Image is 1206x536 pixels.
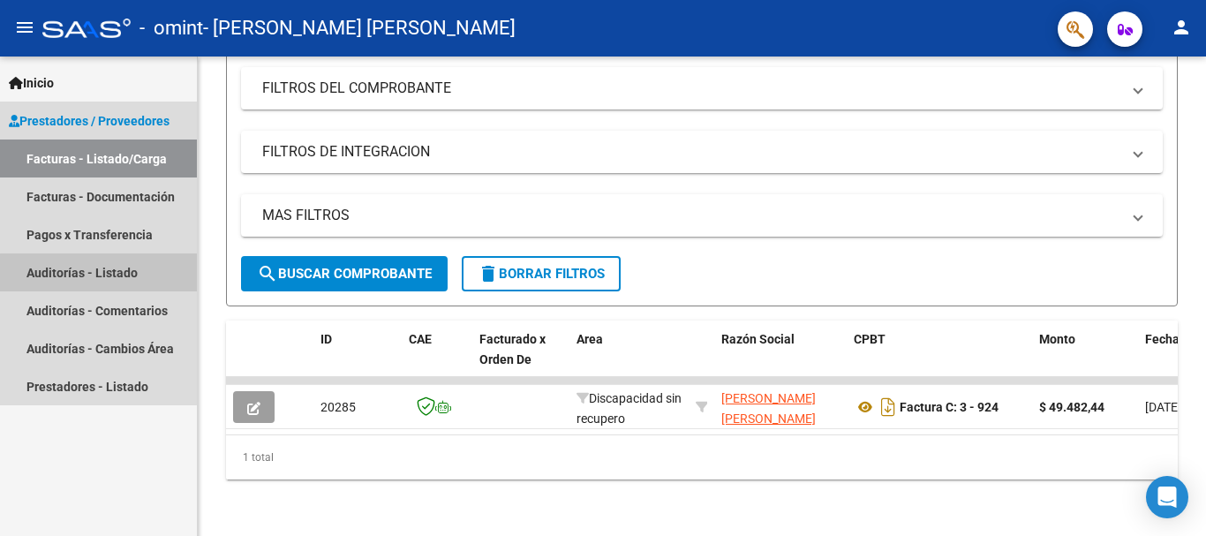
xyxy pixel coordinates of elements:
mat-icon: person [1171,17,1192,38]
strong: Factura C: 3 - 924 [900,400,999,414]
span: - omint [139,9,203,48]
button: Buscar Comprobante [241,256,448,291]
mat-panel-title: FILTROS DE INTEGRACION [262,142,1120,162]
span: Monto [1039,332,1075,346]
datatable-header-cell: CPBT [847,321,1032,398]
span: Area [577,332,603,346]
mat-expansion-panel-header: FILTROS DEL COMPROBANTE [241,67,1163,109]
strong: $ 49.482,44 [1039,400,1104,414]
span: Prestadores / Proveedores [9,111,170,131]
span: Borrar Filtros [478,266,605,282]
datatable-header-cell: Facturado x Orden De [472,321,569,398]
span: [DATE] [1145,400,1181,414]
datatable-header-cell: Razón Social [714,321,847,398]
span: 20285 [320,400,356,414]
mat-icon: search [257,263,278,284]
datatable-header-cell: CAE [402,321,472,398]
span: Inicio [9,73,54,93]
mat-icon: delete [478,263,499,284]
div: 1 total [226,435,1178,479]
span: Discapacidad sin recupero [577,391,682,426]
mat-icon: menu [14,17,35,38]
span: - [PERSON_NAME] [PERSON_NAME] [203,9,516,48]
div: 27206805345 [721,389,840,426]
span: ID [320,332,332,346]
span: Razón Social [721,332,795,346]
i: Descargar documento [877,393,900,421]
span: Buscar Comprobante [257,266,432,282]
datatable-header-cell: Area [569,321,689,398]
span: [PERSON_NAME] [PERSON_NAME] [721,391,816,426]
datatable-header-cell: ID [313,321,402,398]
mat-panel-title: MAS FILTROS [262,206,1120,225]
span: CPBT [854,332,886,346]
mat-expansion-panel-header: MAS FILTROS [241,194,1163,237]
mat-panel-title: FILTROS DEL COMPROBANTE [262,79,1120,98]
div: Open Intercom Messenger [1146,476,1188,518]
span: CAE [409,332,432,346]
datatable-header-cell: Monto [1032,321,1138,398]
button: Borrar Filtros [462,256,621,291]
mat-expansion-panel-header: FILTROS DE INTEGRACION [241,131,1163,173]
span: Facturado x Orden De [479,332,546,366]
